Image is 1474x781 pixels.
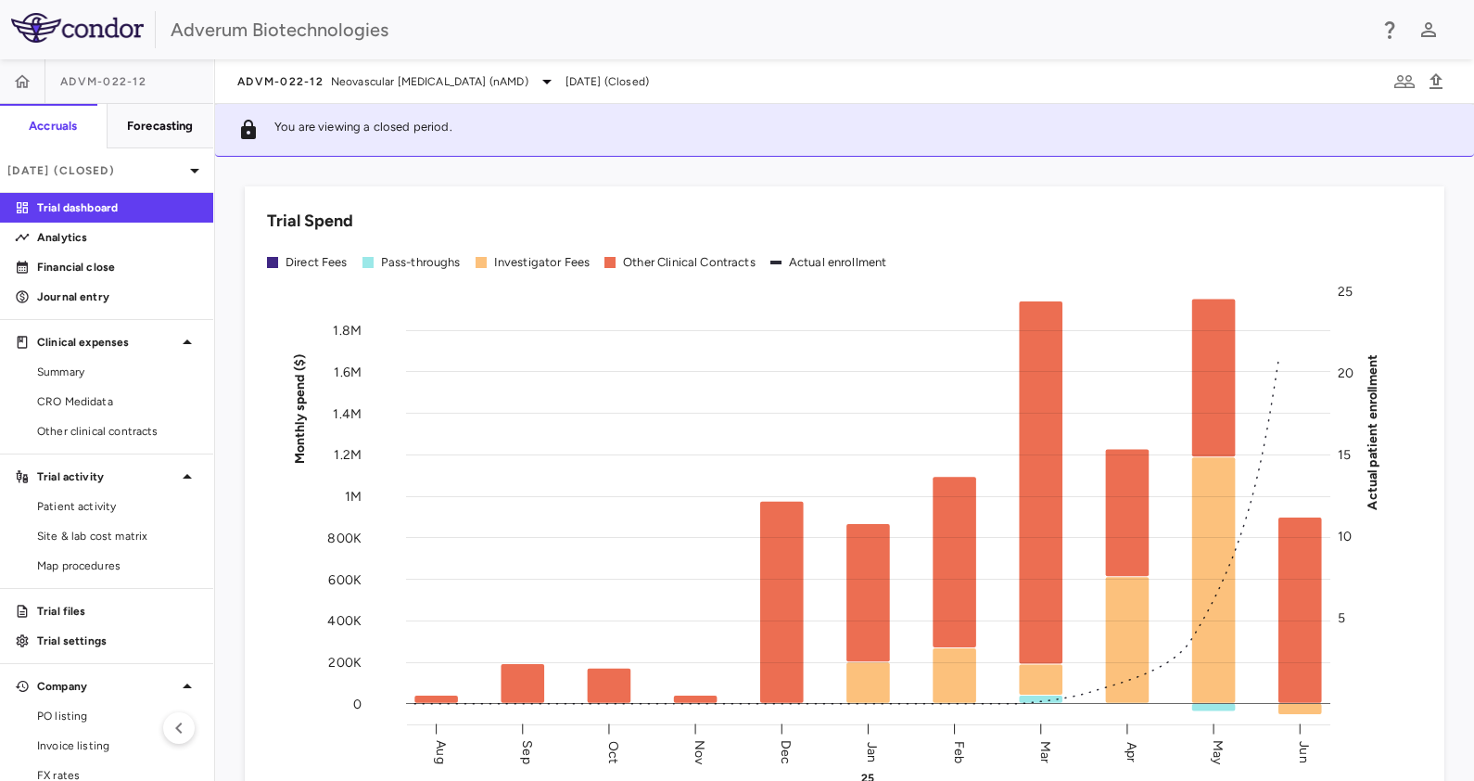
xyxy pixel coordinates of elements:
text: Feb [951,740,967,762]
div: Pass-throughs [381,254,461,271]
span: CRO Medidata [37,393,198,410]
tspan: 200K [328,654,362,670]
tspan: 0 [353,696,362,711]
tspan: 1.4M [333,405,362,421]
span: ADVM-022-12 [237,74,324,89]
p: Analytics [37,229,198,246]
img: logo-full-SnFGN8VE.png [11,13,144,43]
div: Other Clinical Contracts [623,254,756,271]
tspan: 5 [1338,609,1345,625]
p: Trial settings [37,633,198,649]
div: Actual enrollment [789,254,887,271]
p: Company [37,678,176,695]
tspan: 20 [1338,365,1353,380]
span: PO listing [37,708,198,724]
p: Trial dashboard [37,199,198,216]
tspan: 25 [1338,284,1353,300]
text: Dec [778,739,794,763]
tspan: 800K [327,530,362,545]
tspan: 10 [1338,528,1352,544]
tspan: 1.8M [333,323,362,339]
div: Investigator Fees [494,254,591,271]
text: Aug [433,740,449,763]
text: Mar [1037,740,1053,762]
text: May [1210,739,1226,764]
tspan: 1.6M [334,364,362,379]
tspan: 1M [345,489,362,505]
tspan: Actual patient enrollment [1365,353,1380,509]
span: Site & lab cost matrix [37,528,198,544]
text: Jun [1296,741,1312,762]
tspan: 1.2M [334,447,362,463]
span: Invoice listing [37,737,198,754]
span: Summary [37,364,198,380]
text: Apr [1124,741,1139,762]
span: [DATE] (Closed) [565,73,649,90]
tspan: 15 [1338,446,1351,462]
span: Neovascular [MEDICAL_DATA] (nAMD) [331,73,528,90]
tspan: 600K [328,571,362,587]
span: Map procedures [37,557,198,574]
text: Oct [605,740,621,762]
p: Trial files [37,603,198,620]
h6: Forecasting [127,118,194,134]
p: Trial activity [37,468,176,485]
div: Direct Fees [286,254,348,271]
h6: Accruals [29,118,77,134]
p: Financial close [37,259,198,275]
text: Sep [519,740,535,763]
text: Jan [864,741,880,762]
p: Journal entry [37,288,198,305]
text: Nov [692,739,707,764]
tspan: 400K [327,613,362,629]
p: You are viewing a closed period. [274,119,452,141]
span: Patient activity [37,498,198,515]
span: ADVM-022-12 [60,74,146,89]
p: [DATE] (Closed) [7,162,184,179]
div: Adverum Biotechnologies [171,16,1366,44]
h6: Trial Spend [267,209,353,234]
tspan: Monthly spend ($) [292,353,308,464]
span: Other clinical contracts [37,423,198,440]
p: Clinical expenses [37,334,176,351]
